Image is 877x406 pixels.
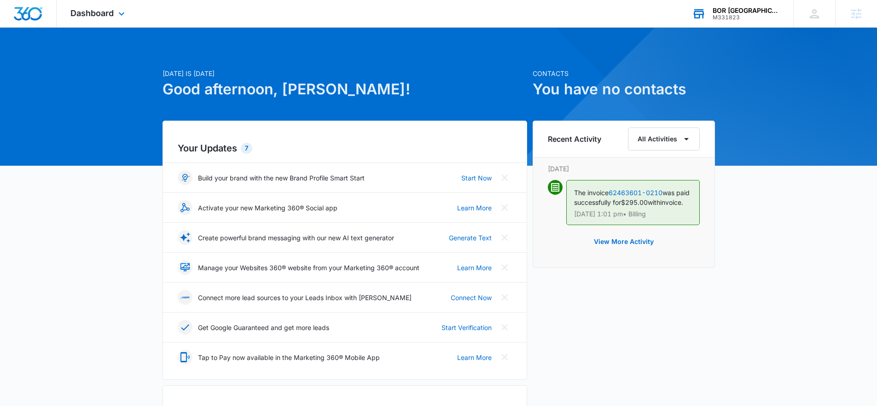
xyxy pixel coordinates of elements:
p: Tap to Pay now available in the Marketing 360® Mobile App [198,353,380,362]
a: 62463601-0210 [609,189,662,197]
h2: Your Updates [178,141,512,155]
span: Dashboard [70,8,114,18]
button: All Activities [628,128,700,151]
p: Activate your new Marketing 360® Social app [198,203,337,213]
a: Learn More [457,353,492,362]
a: Learn More [457,263,492,273]
a: Generate Text [449,233,492,243]
button: Close [497,230,512,245]
h6: Recent Activity [548,133,601,145]
button: Close [497,350,512,365]
a: Start Verification [441,323,492,332]
div: 7 [241,143,252,154]
p: Build your brand with the new Brand Profile Smart Start [198,173,365,183]
button: View More Activity [585,231,663,253]
p: Connect more lead sources to your Leads Inbox with [PERSON_NAME] [198,293,412,302]
h1: Good afternoon, [PERSON_NAME]! [163,78,527,100]
p: [DATE] 1:01 pm • Billing [574,211,692,217]
p: [DATE] is [DATE] [163,69,527,78]
p: Create powerful brand messaging with our new AI text generator [198,233,394,243]
button: Close [497,200,512,215]
button: Close [497,170,512,185]
span: $295.00 [621,198,648,206]
h1: You have no contacts [533,78,715,100]
button: Close [497,320,512,335]
button: Close [497,260,512,275]
div: account name [713,7,780,14]
button: Close [497,290,512,305]
a: Start Now [461,173,492,183]
p: Manage your Websites 360® website from your Marketing 360® account [198,263,419,273]
span: with [648,198,660,206]
span: The invoice [574,189,609,197]
div: account id [713,14,780,21]
span: invoice. [660,198,683,206]
a: Learn More [457,203,492,213]
p: Contacts [533,69,715,78]
p: Get Google Guaranteed and get more leads [198,323,329,332]
a: Connect Now [451,293,492,302]
p: [DATE] [548,164,700,174]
